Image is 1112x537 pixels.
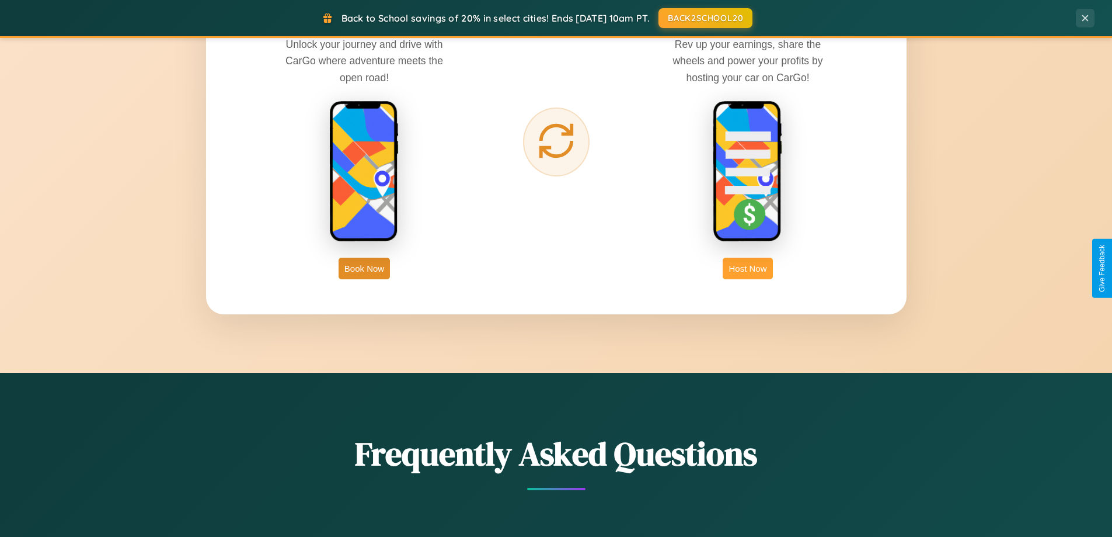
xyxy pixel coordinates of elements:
h2: Frequently Asked Questions [206,431,907,476]
img: rent phone [329,101,399,243]
button: BACK2SCHOOL20 [658,8,752,28]
p: Unlock your journey and drive with CarGo where adventure meets the open road! [277,36,452,85]
button: Host Now [723,258,772,279]
span: Back to School savings of 20% in select cities! Ends [DATE] 10am PT. [341,12,650,24]
button: Book Now [339,258,390,279]
p: Rev up your earnings, share the wheels and power your profits by hosting your car on CarGo! [660,36,835,85]
img: host phone [713,101,783,243]
div: Give Feedback [1098,245,1106,292]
